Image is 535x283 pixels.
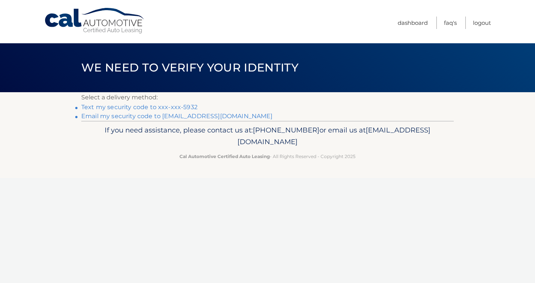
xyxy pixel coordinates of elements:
p: If you need assistance, please contact us at: or email us at [86,124,449,148]
span: We need to verify your identity [81,61,298,75]
a: Email my security code to [EMAIL_ADDRESS][DOMAIN_NAME] [81,113,273,120]
a: Cal Automotive [44,8,146,34]
a: Text my security code to xxx-xxx-5932 [81,103,198,111]
p: - All Rights Reserved - Copyright 2025 [86,152,449,160]
a: Logout [473,17,491,29]
strong: Cal Automotive Certified Auto Leasing [179,154,270,159]
a: FAQ's [444,17,457,29]
a: Dashboard [398,17,428,29]
p: Select a delivery method: [81,92,454,103]
span: [PHONE_NUMBER] [253,126,319,134]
